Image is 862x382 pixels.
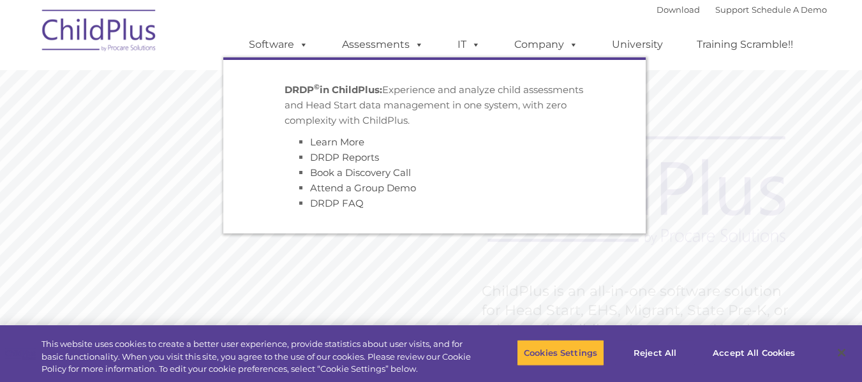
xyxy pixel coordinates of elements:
[715,4,749,15] a: Support
[657,4,827,15] font: |
[310,151,379,163] a: DRDP Reports
[314,82,320,91] sup: ©
[310,136,364,148] a: Learn More
[752,4,827,15] a: Schedule A Demo
[517,339,604,366] button: Cookies Settings
[828,339,856,367] button: Close
[41,338,474,376] div: This website uses cookies to create a better user experience, provide statistics about user visit...
[657,4,700,15] a: Download
[329,32,436,57] a: Assessments
[285,84,382,96] strong: DRDP in ChildPlus:
[310,182,416,194] a: Attend a Group Demo
[310,166,411,179] a: Book a Discovery Call
[599,32,676,57] a: University
[310,197,364,209] a: DRDP FAQ
[706,339,802,366] button: Accept All Cookies
[36,1,163,64] img: ChildPlus by Procare Solutions
[684,32,806,57] a: Training Scramble!!
[445,32,493,57] a: IT
[236,32,321,57] a: Software
[502,32,591,57] a: Company
[615,339,695,366] button: Reject All
[285,82,584,128] p: Experience and analyze child assessments and Head Start data management in one system, with zero ...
